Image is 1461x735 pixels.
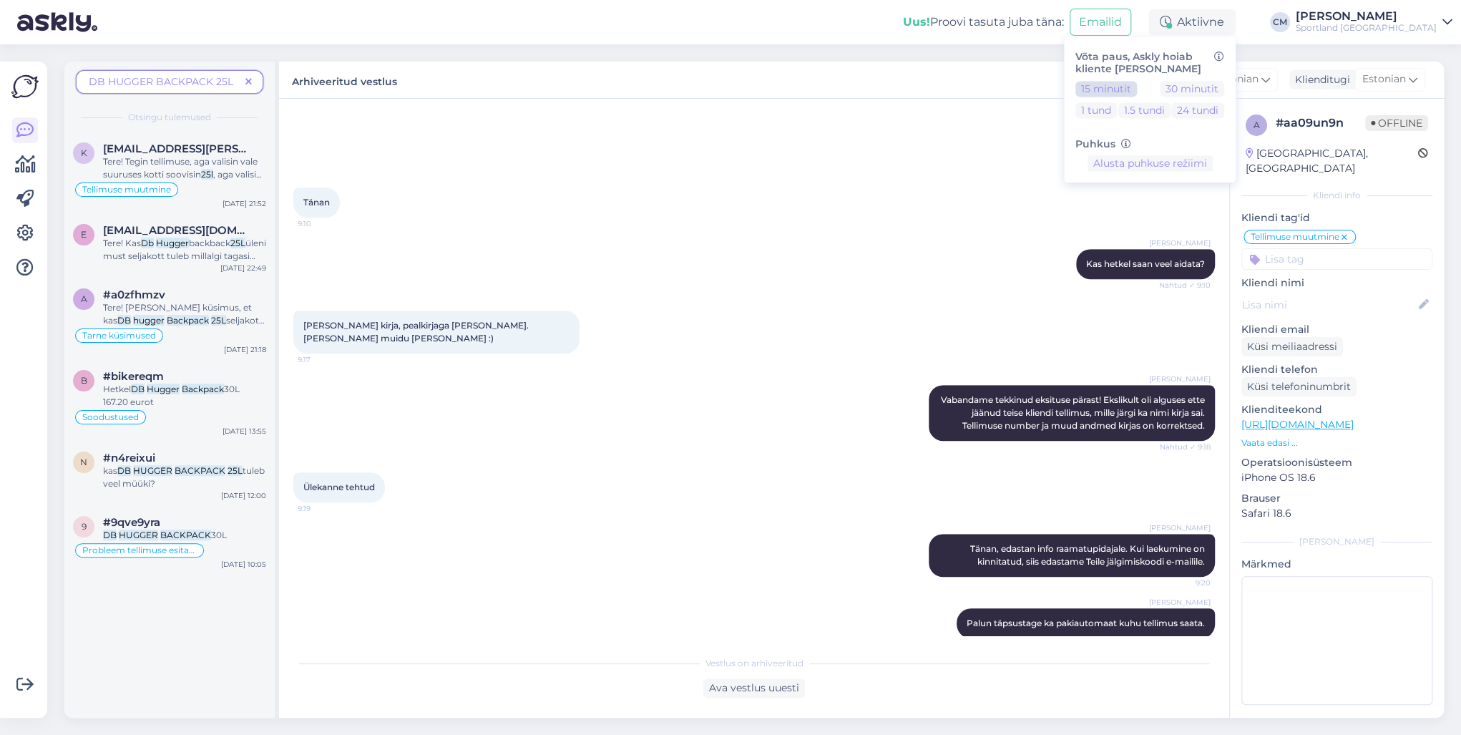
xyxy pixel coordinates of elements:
[103,238,266,274] span: üleni must seljakott tuleb millalgi tagasi müüki?
[298,503,351,514] span: 9:19
[1157,578,1211,588] span: 9:20
[1149,374,1211,384] span: [PERSON_NAME]
[175,465,225,476] mark: BACKPACK
[224,344,266,355] div: [DATE] 21:18
[967,618,1205,628] span: Palun täpsustage ka pakiautomaat kuhu tellimus saata.
[189,238,230,248] span: backback
[1254,120,1260,130] span: a
[82,331,156,340] span: Tarne küsimused
[1241,437,1432,449] p: Vaata edasi ...
[1157,442,1211,452] span: Nähtud ✓ 9:18
[1251,233,1339,241] span: Tellimuse muutmine
[903,14,1064,31] div: Proovi tasuta juba täna:
[89,75,233,88] span: DB HUGGER BACKPACK 25L
[103,516,160,529] span: #9qve9yra
[1075,138,1224,150] h6: Puhkus
[303,482,375,492] span: Ülekanne tehtud
[82,546,197,555] span: Probleem tellimuse esitamisega
[1241,189,1432,202] div: Kliendi info
[141,238,154,248] mark: Db
[1241,557,1432,572] p: Märkmed
[1362,72,1406,87] span: Estonian
[1296,11,1437,22] div: [PERSON_NAME]
[1171,102,1224,118] button: 24 tundi
[1241,322,1432,337] p: Kliendi email
[103,302,252,326] span: Tere! [PERSON_NAME] küsimus, et kas
[1241,535,1432,548] div: [PERSON_NAME]
[1075,81,1137,97] button: 15 minutit
[1241,210,1432,225] p: Kliendi tag'id
[81,229,87,240] span: e
[103,142,252,155] span: kati.mumme@gmail.com
[103,452,155,464] span: #n4reixui
[201,169,213,180] mark: 25l
[1242,297,1416,313] input: Lisa nimi
[1296,22,1437,34] div: Sportland [GEOGRAPHIC_DATA]
[1241,377,1357,396] div: Küsi telefoninumbrit
[103,288,165,301] span: #a0zfhmzv
[156,238,189,248] mark: Hugger
[117,315,131,326] mark: DB
[1118,102,1171,118] button: 1.5 tundi
[303,197,330,208] span: Tänan
[1270,12,1290,32] div: CM
[81,147,87,158] span: k
[103,530,117,540] mark: DB
[160,530,211,540] mark: BACKPACK
[103,384,131,394] span: Hetkel
[80,457,87,467] span: n
[220,263,266,273] div: [DATE] 22:49
[128,111,211,124] span: Otsingu tulemused
[1149,522,1211,533] span: [PERSON_NAME]
[1241,402,1432,417] p: Klienditeekond
[705,657,803,670] span: Vestlus on arhiveeritud
[1241,362,1432,377] p: Kliendi telefon
[119,530,158,540] mark: HUGGER
[1241,455,1432,470] p: Operatsioonisüsteem
[228,465,243,476] mark: 25L
[103,156,258,180] span: Tere! Tegin tellimuse, aga valisin vale suuruses kotti soovisin
[133,315,165,326] mark: hugger
[1149,597,1211,608] span: [PERSON_NAME]
[303,320,531,344] span: [PERSON_NAME] kirja, pealkirjaga [PERSON_NAME]. [PERSON_NAME] muidu [PERSON_NAME] :)
[182,384,224,394] mark: Backpack
[147,384,180,394] mark: Hugger
[131,384,145,394] mark: DB
[1075,102,1117,118] button: 1 tund
[221,490,266,501] div: [DATE] 12:00
[223,426,266,437] div: [DATE] 13:55
[82,185,171,194] span: Tellimuse muutmine
[1241,276,1432,291] p: Kliendi nimi
[11,73,39,100] img: Askly Logo
[1241,470,1432,485] p: iPhone OS 18.6
[82,413,139,422] span: Soodustused
[82,521,87,532] span: 9
[903,15,930,29] b: Uus!
[1289,72,1350,87] div: Klienditugi
[1148,9,1236,35] div: Aktiivne
[1241,337,1343,356] div: Küsi meiliaadressi
[1075,51,1224,75] h6: Võta paus, Askly hoiab kliente [PERSON_NAME]
[298,354,351,365] span: 9:17
[1241,506,1432,521] p: Safari 18.6
[298,218,351,229] span: 9:10
[1246,146,1418,176] div: [GEOGRAPHIC_DATA], [GEOGRAPHIC_DATA]
[81,293,87,304] span: a
[941,394,1207,431] span: Vabandame tekkinud eksituse pärast! Ekslikult oli alguses ette jäänud teise kliendi tellimus, mil...
[1160,81,1224,97] button: 30 minutit
[211,315,226,326] mark: 25L
[167,315,209,326] mark: Backpack
[103,224,252,237] span: eneli.lobja@gmail.com
[211,530,227,540] span: 30L
[1296,11,1452,34] a: [PERSON_NAME]Sportland [GEOGRAPHIC_DATA]
[230,238,245,248] mark: 25L
[1149,238,1211,248] span: [PERSON_NAME]
[223,198,266,209] div: [DATE] 21:52
[1215,72,1259,87] span: Estonian
[1241,248,1432,270] input: Lisa tag
[1241,418,1354,431] a: [URL][DOMAIN_NAME]
[81,375,87,386] span: b
[970,543,1207,567] span: Tänan, edastan info raamatupidajale. Kui laekumine on kinnitatud, siis edastame Teile jälgimiskoo...
[1276,115,1365,132] div: # aa09un9n
[221,559,266,570] div: [DATE] 10:05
